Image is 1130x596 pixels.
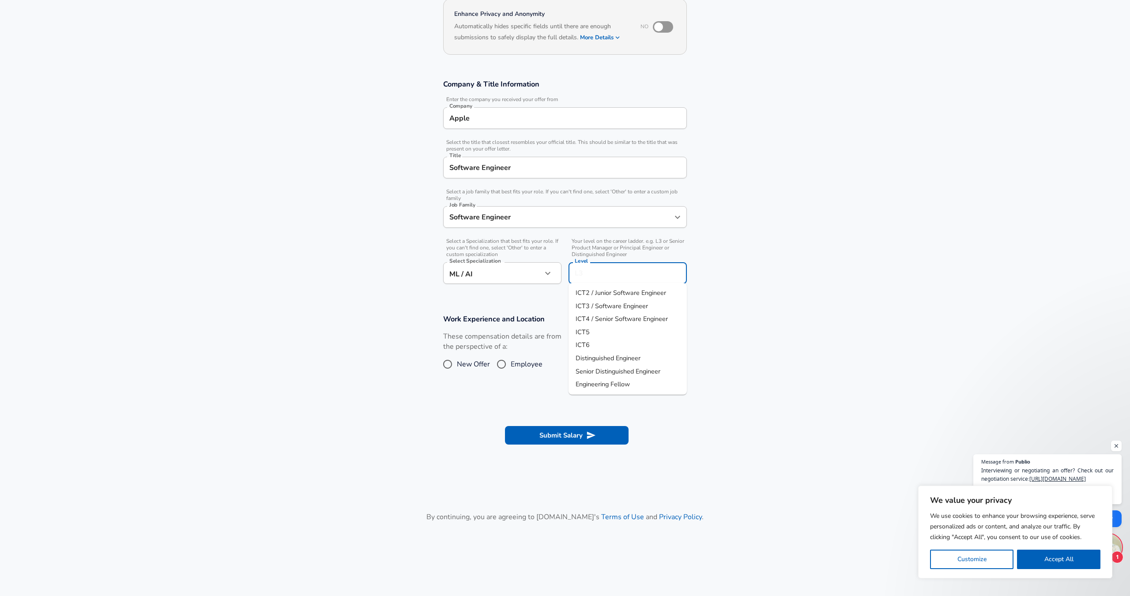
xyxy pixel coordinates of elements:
[443,189,687,202] span: Select a job family that best fits your role. If you can't find one, select 'Other' to enter a cu...
[443,262,542,284] div: ML / AI
[449,103,472,109] label: Company
[1111,551,1123,563] span: 1
[575,258,588,264] label: Level
[457,359,490,370] span: New Offer
[930,550,1013,569] button: Customize
[443,96,687,103] span: Enter the company you received your offer from
[981,459,1014,464] span: Message from
[576,380,630,389] span: Engineering Fellow
[569,238,687,258] span: Your level on the career ladder. e.g. L3 or Senior Product Manager or Principal Engineer or Disti...
[576,288,666,297] span: ICT2 / Junior Software Engineer
[576,328,590,336] span: ICT5
[573,266,683,280] input: L3
[930,495,1100,505] p: We value your privacy
[640,23,648,30] span: No
[580,31,621,44] button: More Details
[576,340,590,349] span: ICT6
[576,302,648,310] span: ICT3 / Software Engineer
[443,238,561,258] span: Select a Specialization that best fits your role. If you can't find one, select 'Other' to enter ...
[930,511,1100,543] p: We use cookies to enhance your browsing experience, serve personalized ads or content, and analyz...
[601,512,644,522] a: Terms of Use
[511,359,542,370] span: Employee
[447,111,683,125] input: Google
[449,258,501,264] label: Select Specialization
[443,332,561,352] label: These compensation details are from the perspective of a:
[576,367,660,376] span: Senior Distinguished Engineer
[447,210,670,224] input: Software Engineer
[454,22,629,44] h6: Automatically hides specific fields until there are enough submissions to safely display the full...
[576,314,668,323] span: ICT4 / Senior Software Engineer
[449,153,461,158] label: Title
[1015,459,1030,464] span: Publio
[671,211,684,223] button: Open
[449,202,475,207] label: Job Family
[659,512,702,522] a: Privacy Policy
[981,466,1114,500] span: Interviewing or negotiating an offer? Check out our negotiation service: Increase in your offer g...
[443,139,687,152] span: Select the title that closest resembles your official title. This should be similar to the title ...
[447,161,683,174] input: Software Engineer
[505,426,629,445] button: Submit Salary
[1017,550,1100,569] button: Accept All
[1095,534,1122,561] div: Open chat
[918,486,1112,578] div: We value your privacy
[443,79,687,89] h3: Company & Title Information
[443,314,687,324] h3: Work Experience and Location
[576,354,640,362] span: Distinguished Engineer
[454,10,629,19] h4: Enhance Privacy and Anonymity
